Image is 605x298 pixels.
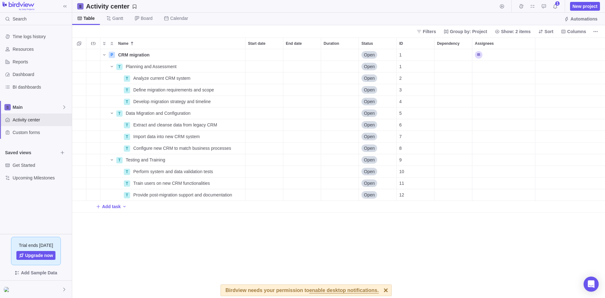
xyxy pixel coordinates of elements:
[123,154,245,166] div: Testing and Training
[321,84,359,96] div: Duration
[126,157,165,163] span: Testing and Training
[435,38,472,49] div: Dependency
[399,87,402,93] span: 3
[492,27,533,36] span: Show: 2 items
[131,119,245,131] div: Extract and cleanse data from legacy CRM
[435,166,472,178] div: Dependency
[397,189,435,201] div: ID
[13,104,62,110] span: Main
[124,99,130,105] div: T
[126,63,176,70] span: Planning and Assessment
[101,131,245,143] div: Name
[361,40,373,47] span: Status
[86,154,101,166] div: Trouble indication
[86,143,101,154] div: Trouble indication
[133,145,231,151] span: Configure new CRM to match business processes
[75,39,84,48] span: Selection mode
[573,3,597,9] span: New project
[131,131,245,142] div: Import data into new CRM system
[359,49,396,61] div: Open
[126,110,190,116] span: Data Migration and Configuration
[399,63,402,70] span: 1
[399,133,402,140] span: 7
[226,285,379,296] div: Birdview needs your permission to
[399,122,402,128] span: 6
[397,108,435,119] div: ID
[5,149,58,156] span: Saved views
[359,73,397,84] div: Status
[101,96,245,108] div: Name
[472,166,535,178] div: Assignees
[435,49,472,61] div: Dependency
[13,175,69,181] span: Upcoming Milestones
[397,49,435,61] div: ID
[397,61,435,73] div: ID
[536,27,556,36] span: Sort
[551,5,560,10] a: Notifications
[359,49,397,61] div: Status
[245,154,283,166] div: Start date
[283,84,321,96] div: End date
[441,27,490,36] span: Group by: Project
[472,108,535,119] div: Assignees
[13,16,26,22] span: Search
[86,189,101,201] div: Trouble indication
[283,189,321,201] div: End date
[13,84,69,90] span: BI dashboards
[359,189,396,201] div: Open
[472,119,535,131] div: Assignees
[435,143,472,154] div: Dependency
[5,268,67,278] span: Add Sample Data
[84,15,95,21] span: Table
[16,251,56,260] a: Upgrade now
[283,38,321,49] div: End date
[116,38,245,49] div: Name
[472,61,535,73] div: Assignees
[101,119,245,131] div: Name
[101,108,245,119] div: Name
[397,119,435,131] div: ID
[133,192,232,198] span: Provide post-migration support and documentation
[245,189,283,201] div: Start date
[364,52,375,58] span: Open
[399,157,402,163] span: 9
[131,96,245,107] div: Develop migration strategy and timeline
[86,178,101,189] div: Trouble indication
[245,119,283,131] div: Start date
[562,15,600,23] span: Automations
[133,122,217,128] span: Extract and cleanse data from legacy CRM
[123,108,245,119] div: Data Migration and Configuration
[116,110,123,117] div: T
[472,73,535,84] div: Assignees
[283,73,321,84] div: End date
[321,143,359,154] div: Duration
[3,2,34,11] img: logo
[359,178,396,189] div: Open
[359,143,396,154] div: Open
[245,143,283,154] div: Start date
[19,242,53,248] span: Trial ends [DATE]
[86,73,101,84] div: Trouble indication
[131,189,245,201] div: Provide post-migration support and documentation
[283,143,321,154] div: End date
[472,178,535,189] div: Assignees
[435,154,472,166] div: Dependency
[321,189,359,201] div: Duration
[399,145,402,151] span: 8
[397,154,435,166] div: ID
[397,61,434,72] div: 1
[364,192,375,198] span: Open
[321,166,359,178] div: Duration
[397,108,434,119] div: 5
[591,27,600,36] span: More actions
[131,84,245,96] div: Define migration requirements and scope
[286,40,302,47] span: End date
[397,154,434,166] div: 9
[102,203,121,210] span: Add task
[283,154,321,166] div: End date
[101,39,108,48] span: Expand
[245,49,283,61] div: Start date
[472,143,535,154] div: Assignees
[399,110,402,116] span: 5
[86,108,101,119] div: Trouble indication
